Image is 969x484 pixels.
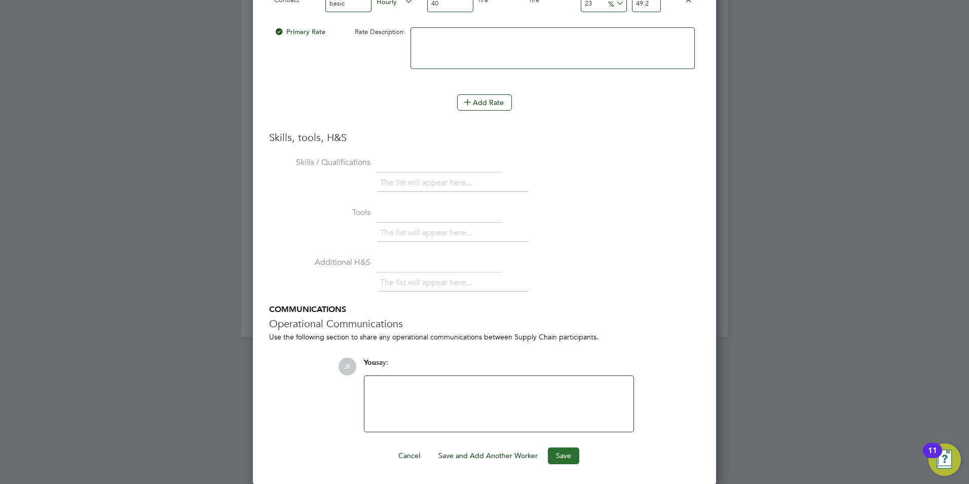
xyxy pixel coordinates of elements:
[274,27,325,36] span: Primary Rate
[355,27,405,36] span: Rate Description:
[269,257,370,268] label: Additional H&S
[928,443,961,476] button: Open Resource Center, 11 new notifications
[364,358,634,375] div: say:
[548,447,579,464] button: Save
[269,332,700,341] div: Use the following section to share any operational communications between Supply Chain participants.
[364,358,376,367] span: You
[269,317,700,330] h3: Operational Communications
[380,226,476,240] li: The list will appear here...
[390,447,428,464] button: Cancel
[269,304,700,315] h5: COMMUNICATIONS
[457,94,512,111] button: Add Rate
[269,208,370,218] label: Tools
[380,276,476,290] li: The list will appear here...
[339,358,356,375] span: JF
[269,131,700,144] h3: Skills, tools, H&S
[269,157,370,168] label: Skills / Qualifications
[928,451,937,464] div: 11
[430,447,546,464] button: Save and Add Another Worker
[380,176,476,190] li: The list will appear here...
